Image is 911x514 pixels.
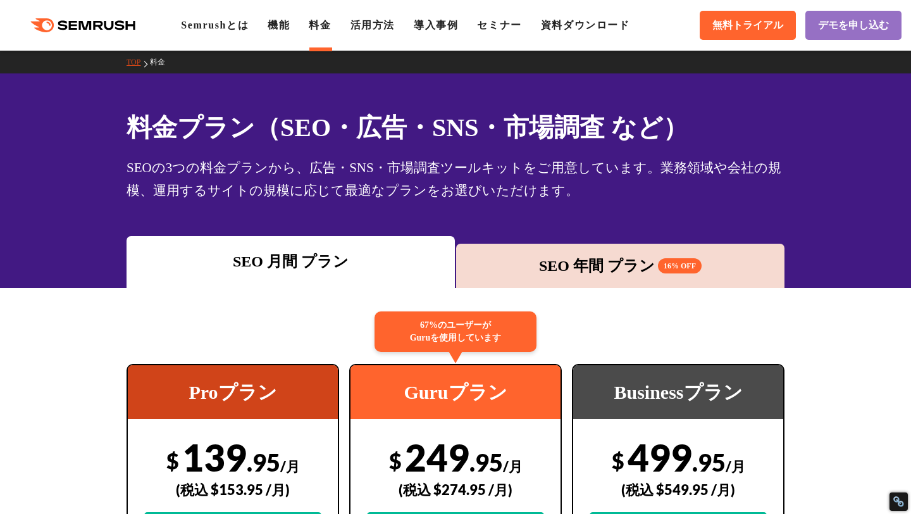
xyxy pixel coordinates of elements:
[375,311,536,352] div: 67%のユーザーが Guruを使用しています
[127,156,784,202] div: SEOの3つの料金プランから、広告・SNS・市場調査ツールキットをご用意しています。業務領域や会社の規模、運用するサイトの規模に応じて最適なプランをお選びいただけます。
[893,496,905,508] div: Restore Info Box &#10;&#10;NoFollow Info:&#10; META-Robots NoFollow: &#09;false&#10; META-Robots ...
[414,20,458,30] a: 導入事例
[541,20,630,30] a: 資料ダウンロード
[247,448,280,477] span: .95
[590,467,767,512] div: (税込 $549.95 /月)
[350,365,561,419] div: Guruプラン
[726,458,745,475] span: /月
[462,254,778,277] div: SEO 年間 プラン
[469,448,503,477] span: .95
[818,19,889,32] span: デモを申し込む
[612,448,624,473] span: $
[280,458,300,475] span: /月
[367,467,544,512] div: (税込 $274.95 /月)
[181,20,249,30] a: Semrushとは
[712,19,783,32] span: 無料トライアル
[658,258,702,273] span: 16% OFF
[477,20,521,30] a: セミナー
[692,448,726,477] span: .95
[309,20,331,30] a: 料金
[128,365,338,419] div: Proプラン
[127,58,150,66] a: TOP
[573,365,783,419] div: Businessプラン
[144,467,321,512] div: (税込 $153.95 /月)
[350,20,395,30] a: 活用方法
[166,448,179,473] span: $
[127,109,784,146] h1: 料金プラン（SEO・広告・SNS・市場調査 など）
[389,448,402,473] span: $
[805,11,902,40] a: デモを申し込む
[133,250,449,273] div: SEO 月間 プラン
[268,20,290,30] a: 機能
[700,11,796,40] a: 無料トライアル
[150,58,175,66] a: 料金
[503,458,523,475] span: /月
